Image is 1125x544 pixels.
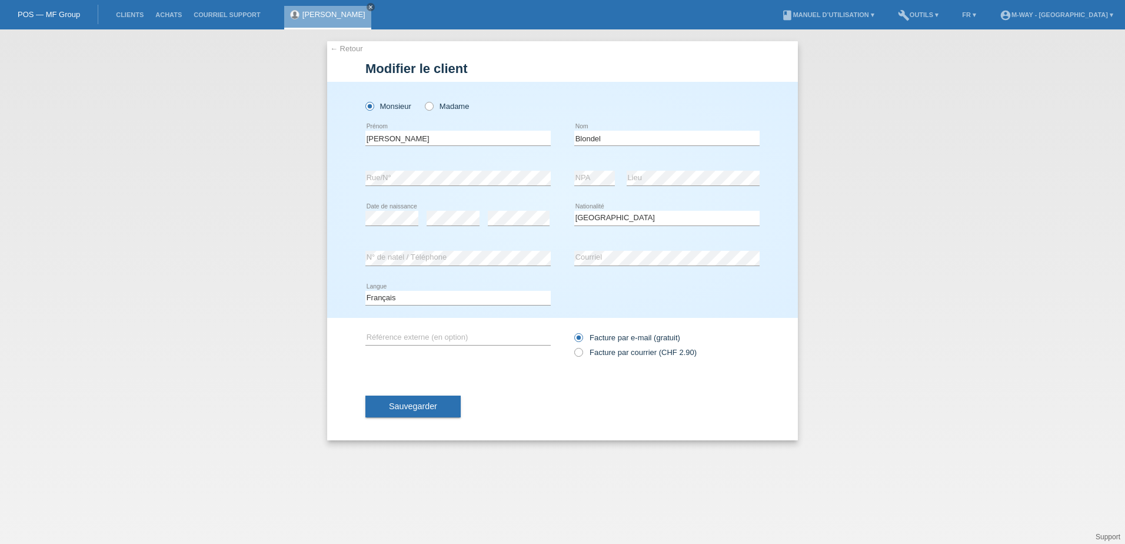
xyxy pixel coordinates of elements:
[898,9,910,21] i: build
[425,102,469,111] label: Madame
[365,102,411,111] label: Monsieur
[1096,533,1120,541] a: Support
[994,11,1119,18] a: account_circlem-way - [GEOGRAPHIC_DATA] ▾
[365,61,760,76] h1: Modifier le client
[18,10,80,19] a: POS — MF Group
[892,11,944,18] a: buildOutils ▾
[425,102,432,110] input: Madame
[188,11,266,18] a: Courriel Support
[149,11,188,18] a: Achats
[781,9,793,21] i: book
[574,348,582,363] input: Facture par courrier (CHF 2.90)
[574,348,697,357] label: Facture par courrier (CHF 2.90)
[368,4,374,10] i: close
[110,11,149,18] a: Clients
[389,402,437,411] span: Sauvegarder
[574,333,582,348] input: Facture par e-mail (gratuit)
[330,44,363,53] a: ← Retour
[367,3,375,11] a: close
[775,11,880,18] a: bookManuel d’utilisation ▾
[1000,9,1011,21] i: account_circle
[956,11,982,18] a: FR ▾
[365,102,373,110] input: Monsieur
[302,10,365,19] a: [PERSON_NAME]
[574,333,680,342] label: Facture par e-mail (gratuit)
[365,396,461,418] button: Sauvegarder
